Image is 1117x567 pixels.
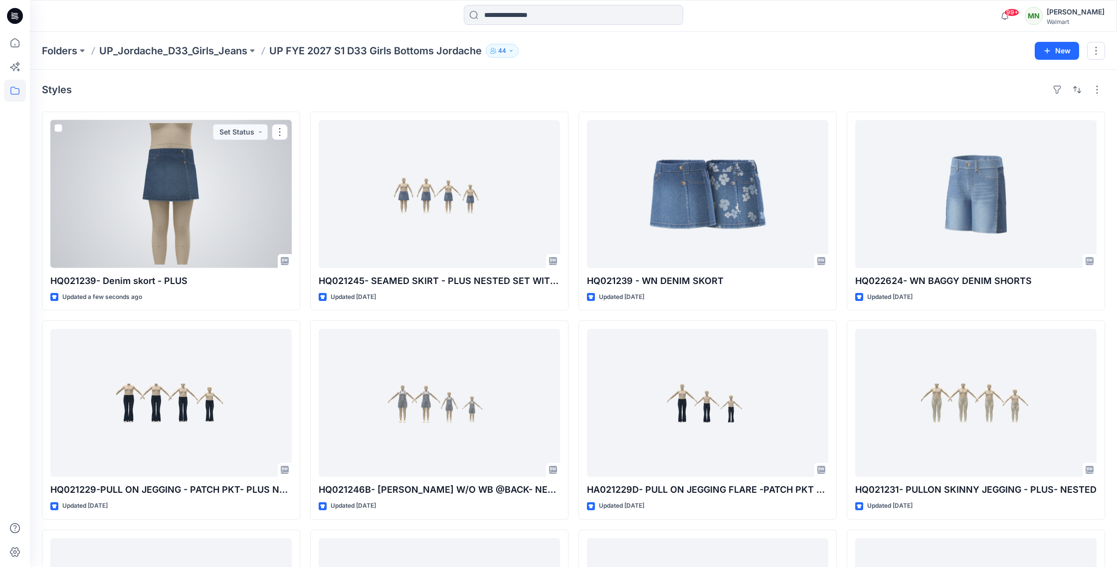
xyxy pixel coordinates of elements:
a: HQ021239- Denim skort - PLUS [50,120,292,268]
p: Updated [DATE] [867,501,913,511]
a: HA021229D- PULL ON JEGGING FLARE -PATCH PKT REG - NESTED [587,329,828,477]
button: 44 [486,44,519,58]
p: Updated [DATE] [599,501,644,511]
div: MN [1025,7,1043,25]
a: HQ021245- SEAMED SKIRT - PLUS NESTED SET WITH SUGGESTION SWEEP GRADE [319,120,560,268]
p: Updated [DATE] [867,292,913,302]
a: HQ021231- PULLON SKINNY JEGGING - PLUS- NESTED [855,329,1097,477]
p: Updated [DATE] [62,501,108,511]
p: Updated a few seconds ago [62,292,142,302]
p: HA021229D- PULL ON JEGGING FLARE -PATCH PKT REG - NESTED [587,483,828,497]
a: HQ021239 - WN DENIM SKORT [587,120,828,268]
a: HQ022624- WN BAGGY DENIM SHORTS [855,120,1097,268]
p: Updated [DATE] [599,292,644,302]
span: 99+ [1004,8,1019,16]
a: HQ021246B- SHORTALL W/O WB @BACK- NESTED [319,329,560,477]
p: HQ021239 - WN DENIM SKORT [587,274,828,288]
p: HQ021229-PULL ON JEGGING - PATCH PKT- PLUS NESTED [50,483,292,497]
p: HQ021246B- [PERSON_NAME] W/O WB @BACK- NESTED [319,483,560,497]
p: HQ022624- WN BAGGY DENIM SHORTS [855,274,1097,288]
p: HQ021231- PULLON SKINNY JEGGING - PLUS- NESTED [855,483,1097,497]
div: Walmart [1047,18,1105,25]
p: Updated [DATE] [331,501,376,511]
div: [PERSON_NAME] [1047,6,1105,18]
p: 44 [498,45,506,56]
a: Folders [42,44,77,58]
a: HQ021229-PULL ON JEGGING - PATCH PKT- PLUS NESTED [50,329,292,477]
a: UP_Jordache_D33_Girls_Jeans [99,44,247,58]
h4: Styles [42,84,72,96]
p: Updated [DATE] [331,292,376,302]
p: UP FYE 2027 S1 D33 Girls Bottoms Jordache [269,44,482,58]
button: New [1035,42,1079,60]
p: HQ021245- SEAMED SKIRT - PLUS NESTED SET WITH SUGGESTION SWEEP GRADE [319,274,560,288]
p: HQ021239- Denim skort - PLUS [50,274,292,288]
